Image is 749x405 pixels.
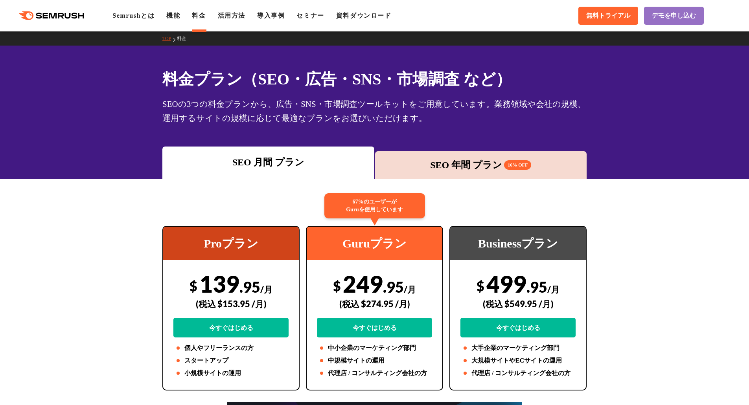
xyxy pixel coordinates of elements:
div: Proプラン [163,227,299,260]
div: (税込 $274.95 /月) [317,290,432,318]
div: Businessプラン [450,227,586,260]
div: SEOの3つの料金プランから、広告・SNS・市場調査ツールキットをご用意しています。業務領域や会社の規模、運用するサイトの規模に応じて最適なプランをお選びいただけます。 [162,97,587,125]
a: デモを申し込む [644,7,704,25]
span: $ [477,278,484,294]
a: 料金 [177,36,192,41]
span: $ [190,278,197,294]
a: Semrushとは [112,12,155,19]
a: 無料トライアル [578,7,638,25]
li: 個人やフリーランスの方 [173,343,289,353]
a: 今すぐはじめる [317,318,432,337]
div: (税込 $153.95 /月) [173,290,289,318]
div: Guruプラン [307,227,442,260]
div: 249 [317,270,432,337]
div: 67%のユーザーが Guruを使用しています [324,193,425,218]
h1: 料金プラン（SEO・広告・SNS・市場調査 など） [162,68,587,91]
a: 資料ダウンロード [336,12,392,19]
li: 大規模サイトやECサイトの運用 [460,356,576,365]
li: 中小企業のマーケティング部門 [317,343,432,353]
li: スタートアップ [173,356,289,365]
span: .95 [526,278,547,296]
span: /月 [547,284,559,295]
a: 導入事例 [257,12,285,19]
span: デモを申し込む [652,12,696,20]
li: 代理店 / コンサルティング会社の方 [460,368,576,378]
div: SEO 年間 プラン [379,158,583,172]
span: /月 [404,284,416,295]
a: 料金 [192,12,206,19]
div: 139 [173,270,289,337]
div: 499 [460,270,576,337]
a: 今すぐはじめる [173,318,289,337]
span: 無料トライアル [586,12,630,20]
li: 中規模サイトの運用 [317,356,432,365]
a: 機能 [166,12,180,19]
a: セミナー [296,12,324,19]
span: .95 [383,278,404,296]
li: 代理店 / コンサルティング会社の方 [317,368,432,378]
a: 今すぐはじめる [460,318,576,337]
span: /月 [260,284,272,295]
a: TOP [162,36,177,41]
div: SEO 月間 プラン [166,155,370,169]
div: (税込 $549.95 /月) [460,290,576,318]
span: .95 [239,278,260,296]
a: 活用方法 [218,12,245,19]
span: 16% OFF [504,160,531,170]
span: $ [333,278,341,294]
li: 大手企業のマーケティング部門 [460,343,576,353]
li: 小規模サイトの運用 [173,368,289,378]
